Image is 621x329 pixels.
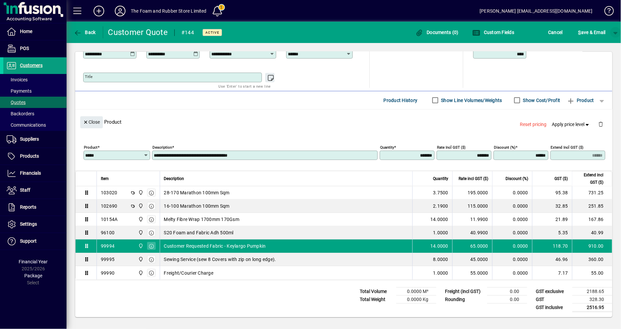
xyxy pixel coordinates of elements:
span: Freight/Courier Charge [164,270,214,276]
td: 328.30 [572,295,612,303]
td: 0.0000 [492,240,532,253]
td: 0.0000 M³ [396,287,436,295]
span: Extend incl GST ($) [576,171,604,186]
td: Total Volume [356,287,396,295]
td: 21.89 [532,213,572,226]
button: Delete [593,116,609,132]
td: 0.0000 Kg [396,295,436,303]
td: 0.0000 [492,266,532,280]
div: Product [75,110,612,134]
div: Customer Quote [108,27,168,38]
td: GST inclusive [532,303,572,312]
td: GST exclusive [532,287,572,295]
a: Knowledge Base [599,1,613,23]
td: 0.0000 [492,200,532,213]
span: Foam & Rubber Store [136,256,144,263]
span: GST ($) [555,175,568,182]
td: 7.17 [532,266,572,280]
td: 5.35 [532,226,572,240]
td: 910.00 [572,240,612,253]
span: Product History [384,95,418,106]
span: 3.7500 [433,189,449,196]
span: Reports [20,204,36,210]
span: 2.1900 [433,203,449,209]
td: 251.85 [572,200,612,213]
span: 14.0000 [430,216,448,223]
button: Documents (0) [414,26,460,38]
td: 0.00 [487,295,527,303]
td: 0.00 [487,287,527,295]
span: Rate incl GST ($) [459,175,488,182]
div: 102690 [101,203,117,209]
div: 103020 [101,189,117,196]
button: Save & Email [575,26,609,38]
app-page-header-button: Close [79,119,104,125]
span: Payments [7,88,32,94]
div: The Foam and Rubber Store Limited [131,6,207,16]
td: 95.38 [532,186,572,200]
td: Total Weight [356,295,396,303]
div: 45.0000 [457,256,488,263]
span: Support [20,238,37,244]
td: Rounding [442,295,487,303]
button: Product [564,94,597,106]
span: Apply price level [552,121,591,128]
app-page-header-button: Back [67,26,103,38]
td: 32.85 [532,200,572,213]
span: S20 Foam and Fabric Adh 500ml [164,229,234,236]
span: Documents (0) [415,30,459,35]
span: Staff [20,187,30,193]
span: 14.0000 [430,243,448,249]
a: Backorders [3,108,67,119]
a: Suppliers [3,131,67,148]
span: Settings [20,221,37,227]
td: 40.99 [572,226,612,240]
span: Close [83,117,100,128]
span: Product [567,95,594,106]
span: Foam & Rubber Store [136,269,144,277]
span: Custom Fields [473,30,515,35]
div: 195.0000 [457,189,488,196]
td: 360.00 [572,253,612,266]
div: 99995 [101,256,114,263]
span: Package [24,273,42,278]
span: Foam & Rubber Store [136,202,144,210]
td: 46.96 [532,253,572,266]
mat-label: Rate incl GST ($) [437,145,466,149]
button: Product History [381,94,420,106]
div: 10154A [101,216,118,223]
span: Description [164,175,184,182]
span: Sewing Service (sew 8 Covers with zip on long edge). [164,256,276,263]
mat-label: Extend incl GST ($) [551,145,584,149]
span: Quotes [7,100,26,105]
span: S [578,30,581,35]
span: 8.0000 [433,256,449,263]
button: Add [88,5,109,17]
td: 731.25 [572,186,612,200]
button: Back [72,26,98,38]
td: 118.70 [532,240,572,253]
td: 0.0000 [492,253,532,266]
span: Products [20,153,39,159]
span: Foam & Rubber Store [136,229,144,236]
app-page-header-button: Delete [593,121,609,127]
span: Item [101,175,109,182]
span: Invoices [7,77,28,82]
td: 0.0000 [492,213,532,226]
span: Backorders [7,111,34,116]
button: Profile [109,5,131,17]
div: #144 [181,27,194,38]
div: [PERSON_NAME] [EMAIL_ADDRESS][DOMAIN_NAME] [480,6,593,16]
a: Staff [3,182,67,199]
button: Custom Fields [471,26,516,38]
td: 0.0000 [492,186,532,200]
span: Discount (%) [506,175,528,182]
span: Suppliers [20,136,39,142]
a: Settings [3,216,67,233]
span: Foam & Rubber Store [136,189,144,196]
span: Customers [20,63,43,68]
span: 1.0000 [433,229,449,236]
div: 99990 [101,270,114,276]
button: Close [80,116,103,128]
div: 115.0000 [457,203,488,209]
